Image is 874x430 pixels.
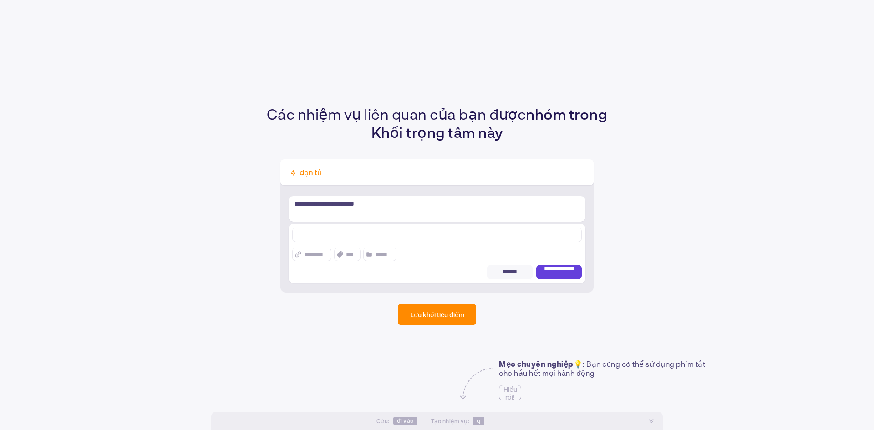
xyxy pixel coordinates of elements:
font: q [477,417,481,424]
button: Lưu khối tiêu điểm [398,304,476,325]
font: 💡: Bạn cũng có thể sử dụng phím tắt [574,359,706,368]
button: Hiểu rồi! [499,385,521,400]
font: Lưu khối tiêu điểm [410,311,464,319]
font: : [468,418,470,424]
img: mẹo [460,367,493,400]
font: nhóm trong [526,105,607,122]
font: Đi vào [397,417,414,424]
font: Mẹo chuyên nghiệp [499,359,574,368]
font: Tạo nhiệm vụ [431,418,468,424]
font: Các nhiệm vụ liên quan của bạn được [267,105,526,122]
font: cho hầu hết mọi hành động [499,369,595,377]
font: Cứu [376,418,388,424]
input: Đặt tên cho "Khối tiêu điểm" của bạn [299,167,584,177]
font: Khối trọng tâm này [371,123,503,141]
font: Hiểu rồi! [503,385,517,401]
font: : [388,418,390,424]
